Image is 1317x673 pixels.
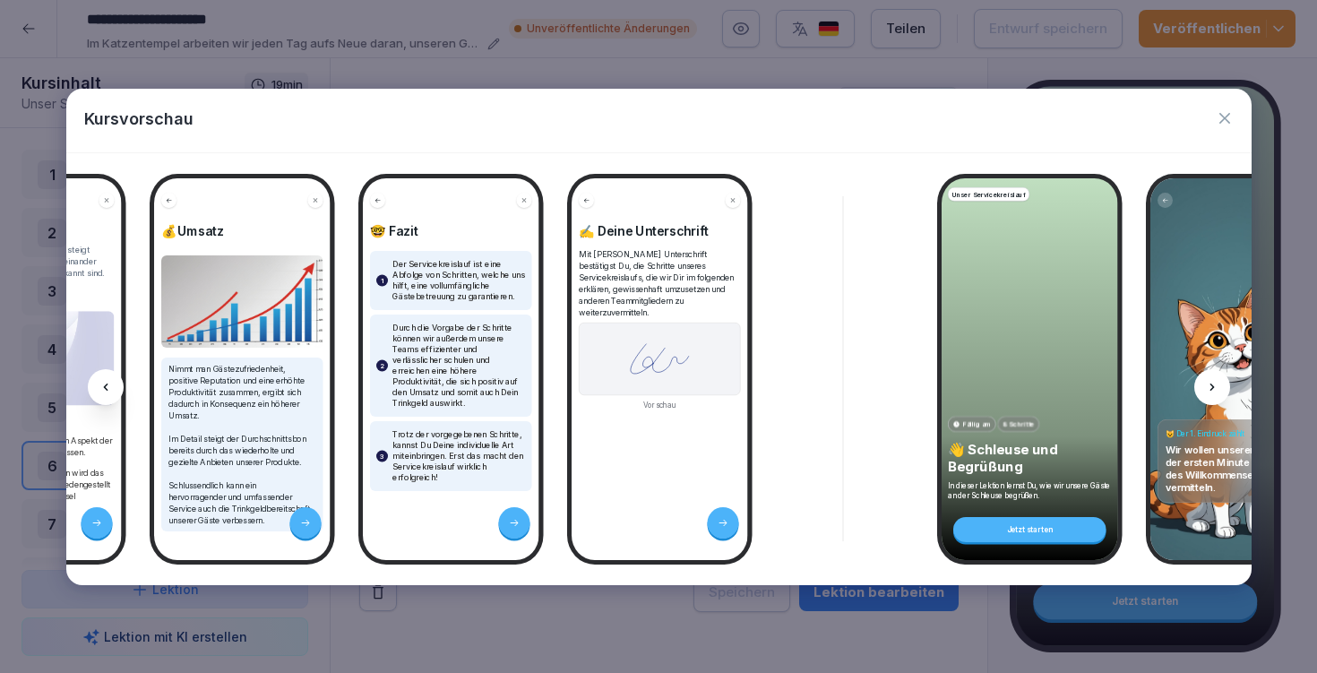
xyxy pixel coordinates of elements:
p: Nimmt man Gästezufriedenheit, positive Reputation und eine erhöhte Produktivität zusammen, ergibt... [168,363,316,526]
p: In dieser Lektion lernst Du, wie wir unsere Gäste an der Schleuse begrüßen. [948,480,1112,500]
p: Fällig am [962,419,991,429]
p: 8 Schritte [1003,419,1035,429]
p: 1 [381,275,383,286]
p: Unser Servicekreislauf [951,189,1025,199]
p: 2 [380,360,384,371]
p: Kursvorschau [84,107,194,131]
div: Jetzt starten [953,517,1106,542]
img: Bild und Text Vorschau [161,255,323,348]
h4: 😺 Der 1. Eindruck zählt [1165,428,1312,438]
p: Durch die Vorgabe der Schritte können wir außerdem unsere Teams effizienter und verlässlicher sch... [392,323,526,409]
p: Wir wollen unseren Gästen ab der ersten Minute ein Gefühl des Willkommenseins vermitteln. [1165,443,1312,493]
h4: ✍️ Deine Unterschrift [579,223,741,238]
h4: 🤓 Fazit [370,223,532,238]
div: Vorschau [579,400,741,410]
h4: 💰Umsatz [161,223,323,238]
p: 👋 Schleuse und Begrüßung [948,441,1112,475]
p: Trotz der vorgegebenen Schritte, kannst Du Deine individuelle Art miteinbringen. Erst das macht d... [392,429,526,483]
p: Mit [PERSON_NAME] Unterschrift bestätigst Du, die Schritte unseres Servicekreislaufs, die wir Dir... [579,248,741,318]
p: 3 [380,451,384,462]
p: Der Servicekreislauf ist eine Abfolge von Schritten, welche uns hilft, eine vollumfängliche Gäste... [392,259,526,302]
